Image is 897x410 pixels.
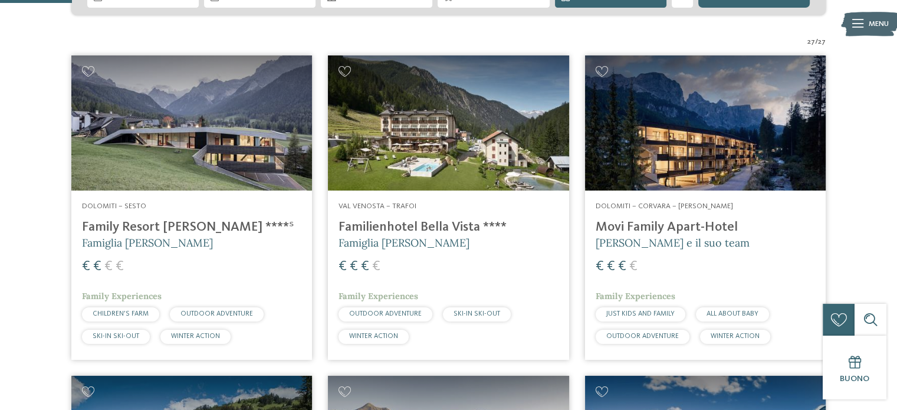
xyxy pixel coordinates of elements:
span: Family Experiences [596,291,675,301]
img: Family Resort Rainer ****ˢ [71,55,312,191]
span: Buono [840,375,869,383]
span: Val Venosta – Trafoi [339,202,416,210]
span: € [629,260,638,274]
span: Family Experiences [339,291,418,301]
a: Cercate un hotel per famiglie? Qui troverete solo i migliori! Dolomiti – Sesto Family Resort [PER... [71,55,312,360]
span: WINTER ACTION [711,333,760,340]
h4: Family Resort [PERSON_NAME] ****ˢ [82,219,301,235]
span: € [116,260,124,274]
h4: Movi Family Apart-Hotel [596,219,815,235]
span: OUTDOOR ADVENTURE [349,310,422,317]
span: SKI-IN SKI-OUT [454,310,500,317]
span: 27 [807,37,815,47]
span: € [93,260,101,274]
span: Famiglia [PERSON_NAME] [339,236,469,250]
span: WINTER ACTION [349,333,398,340]
span: € [104,260,113,274]
span: CHILDREN’S FARM [93,310,149,317]
span: OUTDOOR ADVENTURE [606,333,679,340]
span: JUST KIDS AND FAMILY [606,310,675,317]
span: € [339,260,347,274]
span: Dolomiti – Sesto [82,202,146,210]
span: € [607,260,615,274]
span: OUTDOOR ADVENTURE [180,310,253,317]
span: € [350,260,358,274]
a: Cercate un hotel per famiglie? Qui troverete solo i migliori! Dolomiti – Corvara – [PERSON_NAME] ... [585,55,826,360]
a: Cercate un hotel per famiglie? Qui troverete solo i migliori! Val Venosta – Trafoi Familienhotel ... [328,55,569,360]
span: [PERSON_NAME] e il suo team [596,236,750,250]
span: € [596,260,604,274]
span: SKI-IN SKI-OUT [93,333,139,340]
span: Dolomiti – Corvara – [PERSON_NAME] [596,202,733,210]
span: ALL ABOUT BABY [707,310,758,317]
img: Cercate un hotel per famiglie? Qui troverete solo i migliori! [585,55,826,191]
span: / [815,37,818,47]
span: Famiglia [PERSON_NAME] [82,236,213,250]
h4: Familienhotel Bella Vista **** [339,219,558,235]
span: Family Experiences [82,291,162,301]
img: Cercate un hotel per famiglie? Qui troverete solo i migliori! [328,55,569,191]
span: € [618,260,626,274]
a: Buono [823,336,886,399]
span: 27 [818,37,826,47]
span: € [82,260,90,274]
span: WINTER ACTION [171,333,220,340]
span: € [361,260,369,274]
span: € [372,260,380,274]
